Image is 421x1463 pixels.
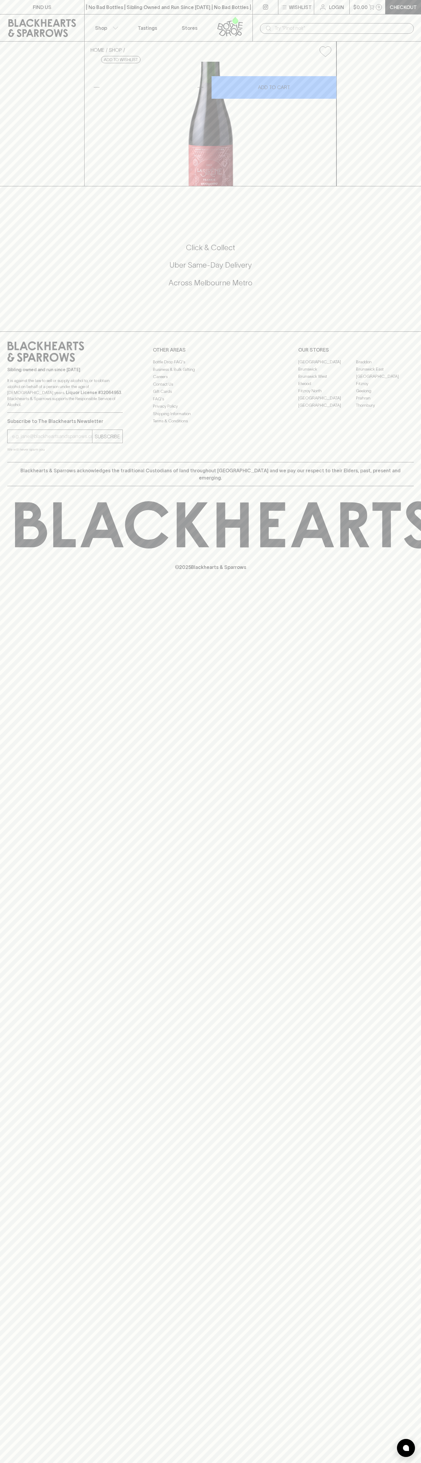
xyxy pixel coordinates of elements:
p: ADD TO CART [258,84,290,91]
p: 0 [378,5,380,9]
a: [GEOGRAPHIC_DATA] [356,373,414,380]
h5: Across Melbourne Metro [7,278,414,288]
a: Brunswick West [298,373,356,380]
a: Shipping Information [153,410,268,417]
a: Tastings [126,14,169,41]
p: Login [329,4,344,11]
a: Terms & Conditions [153,418,268,425]
a: Brunswick [298,365,356,373]
button: Shop [85,14,127,41]
a: FAQ's [153,395,268,402]
p: Subscribe to The Blackhearts Newsletter [7,418,123,425]
a: Contact Us [153,381,268,388]
a: Bottle Drop FAQ's [153,359,268,366]
p: Sibling owned and run since [DATE] [7,367,123,373]
img: bubble-icon [403,1445,409,1451]
h5: Uber Same-Day Delivery [7,260,414,270]
a: Privacy Policy [153,403,268,410]
p: $0.00 [353,4,368,11]
a: Thornbury [356,402,414,409]
button: Add to wishlist [101,56,141,63]
p: Stores [182,24,197,32]
a: Business & Bulk Gifting [153,366,268,373]
a: Braddon [356,358,414,365]
p: Blackhearts & Sparrows acknowledges the traditional Custodians of land throughout [GEOGRAPHIC_DAT... [12,467,409,481]
button: Add to wishlist [317,44,334,59]
a: Fitzroy [356,380,414,387]
input: e.g. jane@blackheartsandsparrows.com.au [12,432,92,441]
strong: Liquor License #32064953 [66,390,121,395]
p: We will never spam you [7,446,123,452]
div: Call to action block [7,219,414,319]
a: Stores [169,14,211,41]
button: ADD TO CART [212,76,336,99]
a: Fitzroy North [298,387,356,394]
a: Careers [153,373,268,381]
h5: Click & Collect [7,243,414,253]
a: [GEOGRAPHIC_DATA] [298,394,356,402]
a: Gift Cards [153,388,268,395]
a: Prahran [356,394,414,402]
p: OUR STORES [298,346,414,353]
button: SUBSCRIBE [92,430,122,443]
p: Wishlist [289,4,312,11]
p: OTHER AREAS [153,346,268,353]
a: Elwood [298,380,356,387]
p: Shop [95,24,107,32]
p: SUBSCRIBE [95,433,120,440]
a: Geelong [356,387,414,394]
p: FIND US [33,4,51,11]
a: Brunswick East [356,365,414,373]
img: 40753.png [86,62,336,186]
a: SHOP [109,47,122,53]
p: It is against the law to sell or supply alcohol to, or to obtain alcohol on behalf of a person un... [7,377,123,408]
input: Try "Pinot noir" [274,23,409,33]
a: [GEOGRAPHIC_DATA] [298,358,356,365]
a: [GEOGRAPHIC_DATA] [298,402,356,409]
p: Checkout [390,4,417,11]
a: HOME [91,47,104,53]
p: Tastings [138,24,157,32]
